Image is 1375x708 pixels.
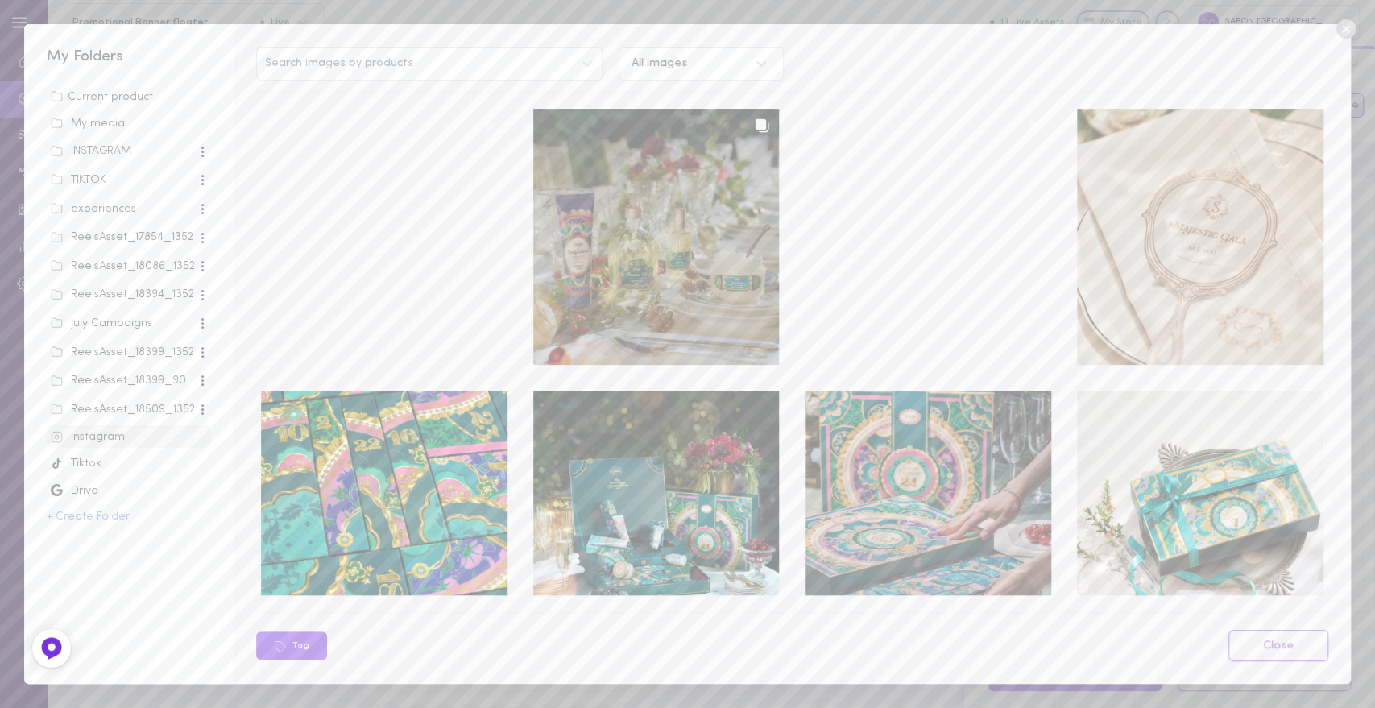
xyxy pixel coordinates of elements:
[47,339,211,363] span: ReelsAsset_18399_1352
[51,201,197,217] div: experiences
[47,368,211,392] span: ReelsAsset_18399_9036
[39,636,64,660] img: Feedback Button
[265,58,413,69] span: Search images by products
[47,168,211,192] span: TIKTOK
[632,58,687,69] div: All images
[51,116,207,132] div: My media
[51,345,197,361] div: ReelsAsset_18399_1352
[51,373,197,389] div: ReelsAsset_18399_9036
[51,456,207,472] div: Tiktok
[256,631,327,660] button: Tag
[47,49,123,64] span: My Folders
[47,397,211,421] span: ReelsAsset_18509_1352
[51,402,197,418] div: ReelsAsset_18509_1352
[47,225,211,249] span: ReelsAsset_17854_1352
[47,112,211,135] span: unsorted
[47,311,211,335] span: July Campaigns
[47,196,211,220] span: experiences
[51,287,197,303] div: ReelsAsset_18394_1352
[51,89,207,106] div: Current product
[47,254,211,278] span: ReelsAsset_18086_1352
[51,483,207,499] div: Drive
[51,259,197,275] div: ReelsAsset_18086_1352
[51,143,197,159] div: INSTAGRAM
[51,230,197,246] div: ReelsAsset_17854_1352
[234,24,1350,683] div: Search images by productsAll imagesTagClose
[51,316,197,332] div: July Campaigns
[47,139,211,163] span: INSTAGRAM
[51,429,207,445] div: Instagram
[47,282,211,306] span: ReelsAsset_18394_1352
[1228,630,1328,661] a: Close
[51,172,197,188] div: TIKTOK
[47,511,130,523] button: + Create Folder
